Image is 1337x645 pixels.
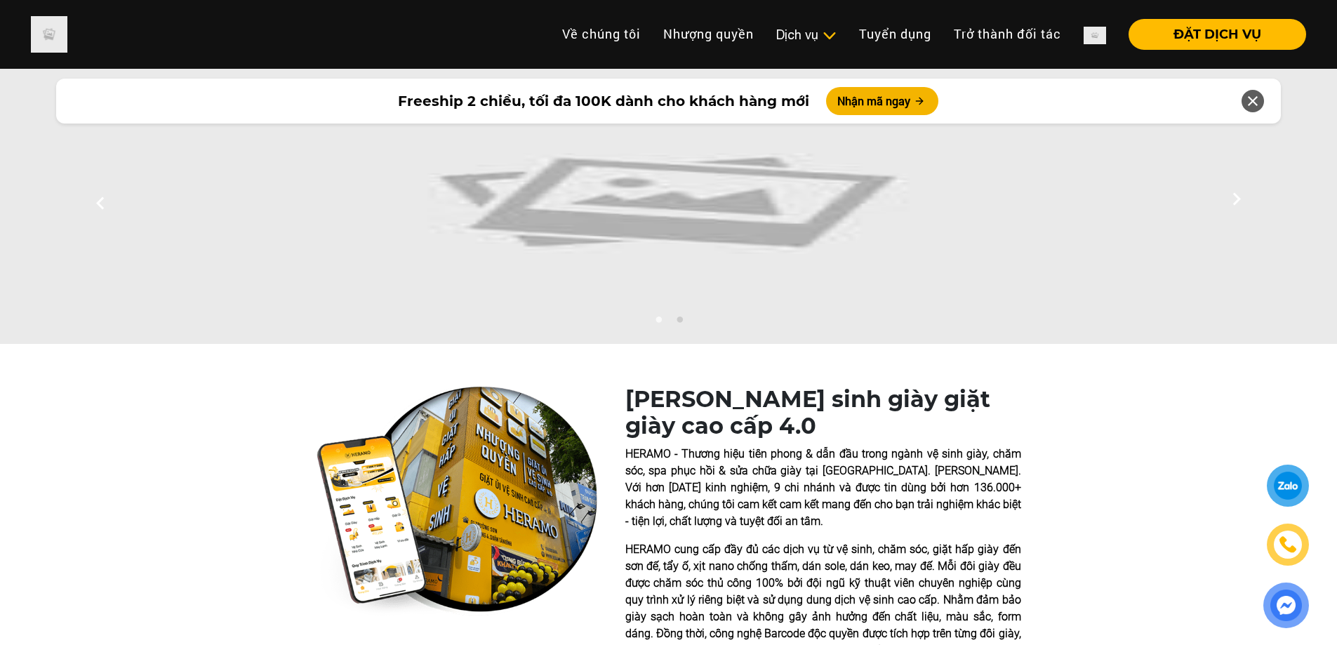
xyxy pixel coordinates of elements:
[848,19,943,49] a: Tuyển dụng
[551,19,652,49] a: Về chúng tôi
[317,386,597,616] img: heramo-quality-banner
[625,386,1021,440] h1: [PERSON_NAME] sinh giày giặt giày cao cấp 4.0
[652,19,765,49] a: Nhượng quyền
[1269,526,1307,564] a: phone-icon
[1129,19,1306,50] button: ĐẶT DỊCH VỤ
[1280,537,1296,552] img: phone-icon
[822,29,837,43] img: subToggleIcon
[651,316,665,330] button: 1
[625,446,1021,530] p: HERAMO - Thương hiệu tiên phong & dẫn đầu trong ngành vệ sinh giày, chăm sóc, spa phục hồi & sửa ...
[1117,28,1306,41] a: ĐẶT DỊCH VỤ
[943,19,1072,49] a: Trở thành đối tác
[776,25,837,44] div: Dịch vụ
[826,87,938,115] button: Nhận mã ngay
[672,316,686,330] button: 2
[398,91,809,112] span: Freeship 2 chiều, tối đa 100K dành cho khách hàng mới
